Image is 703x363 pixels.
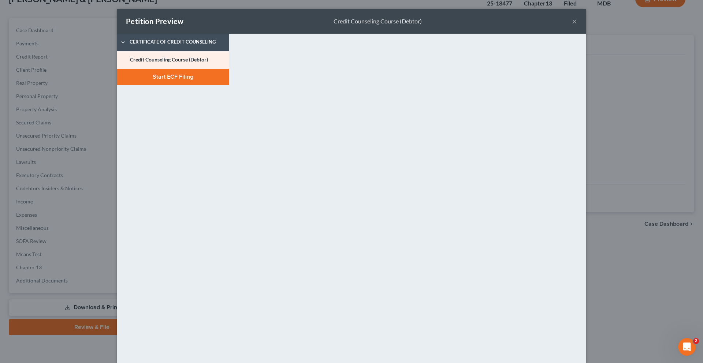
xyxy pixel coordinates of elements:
iframe: Intercom live chat [678,338,696,356]
button: Start ECF Filing [117,69,229,85]
div: Credit Counseling Course (Debtor) [334,17,422,26]
span: Certificate of Credit Counseling [126,38,230,46]
iframe: <object ng-attr-data='[URL][DOMAIN_NAME]' type='application/pdf' width='100%' height='800px'></ob... [254,51,568,344]
button: × [572,17,577,26]
span: 2 [693,338,699,344]
a: Certificate of Credit Counseling [117,34,229,51]
a: Credit Counseling Course (Debtor) [117,51,229,69]
div: Petition Preview [126,16,183,26]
